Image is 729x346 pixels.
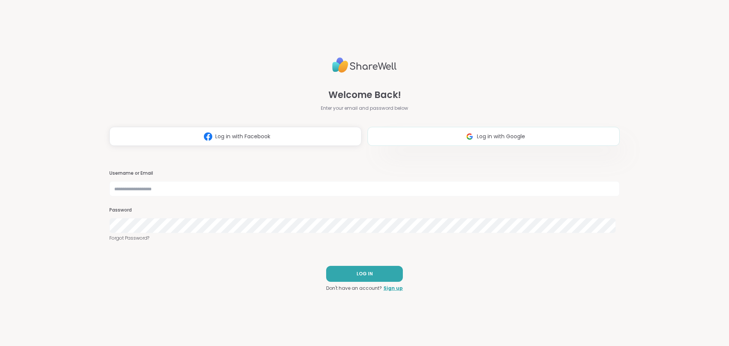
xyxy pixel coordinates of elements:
span: Log in with Facebook [215,133,270,141]
img: ShareWell Logomark [201,130,215,144]
span: Log in with Google [477,133,525,141]
span: Enter your email and password below [321,105,408,112]
h3: Username or Email [109,170,620,177]
a: Forgot Password? [109,235,620,242]
span: LOG IN [357,270,373,277]
img: ShareWell Logomark [462,130,477,144]
img: ShareWell Logo [332,54,397,76]
button: Log in with Google [368,127,620,146]
button: LOG IN [326,266,403,282]
span: Welcome Back! [328,88,401,102]
span: Don't have an account? [326,285,382,292]
button: Log in with Facebook [109,127,361,146]
h3: Password [109,207,620,213]
a: Sign up [383,285,403,292]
